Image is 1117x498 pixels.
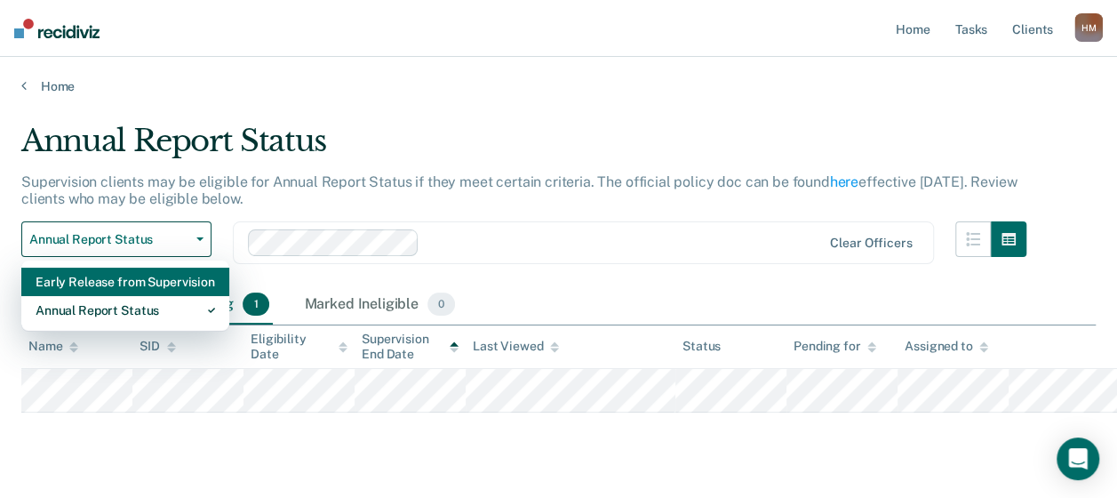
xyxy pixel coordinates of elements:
[243,293,268,316] span: 1
[21,123,1026,173] div: Annual Report Status
[1074,13,1103,42] button: HM
[301,285,459,325] div: Marked Ineligible0
[140,339,176,354] div: SID
[14,19,100,38] img: Recidiviz
[794,339,876,354] div: Pending for
[21,78,1096,94] a: Home
[1074,13,1103,42] div: H M
[1057,438,1099,480] div: Open Intercom Messenger
[251,332,347,362] div: Eligibility Date
[36,296,215,325] div: Annual Report Status
[830,173,858,190] a: here
[21,221,211,257] button: Annual Report Status
[362,332,459,362] div: Supervision End Date
[21,173,1017,207] p: Supervision clients may be eligible for Annual Report Status if they meet certain criteria. The o...
[830,236,912,251] div: Clear officers
[28,339,78,354] div: Name
[29,232,189,247] span: Annual Report Status
[473,339,559,354] div: Last Viewed
[427,293,455,316] span: 0
[682,339,721,354] div: Status
[36,268,215,296] div: Early Release from Supervision
[905,339,988,354] div: Assigned to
